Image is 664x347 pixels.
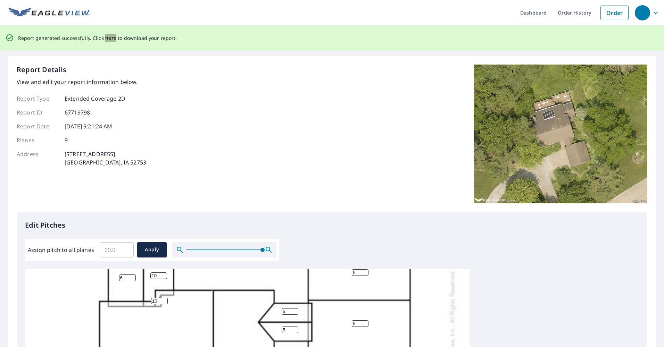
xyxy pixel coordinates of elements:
[25,220,639,230] p: Edit Pitches
[137,242,167,257] button: Apply
[17,108,58,117] p: Report ID
[143,245,161,254] span: Apply
[17,65,67,75] p: Report Details
[474,65,647,203] img: Top image
[100,240,134,260] input: 00.0
[65,108,90,117] p: 67719798
[65,122,113,130] p: [DATE] 9:21:24 AM
[17,78,146,86] p: View and edit your report information below.
[105,34,117,42] button: here
[28,246,94,254] label: Assign pitch to all planes
[600,6,629,20] a: Order
[65,136,68,144] p: 9
[17,136,58,144] p: Planes
[17,94,58,103] p: Report Type
[65,150,146,167] p: [STREET_ADDRESS] [GEOGRAPHIC_DATA], IA 52753
[17,122,58,130] p: Report Date
[8,8,90,18] img: EV Logo
[17,150,58,167] p: Address
[65,94,125,103] p: Extended Coverage 2D
[18,34,177,42] p: Report generated successfully. Click to download your report.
